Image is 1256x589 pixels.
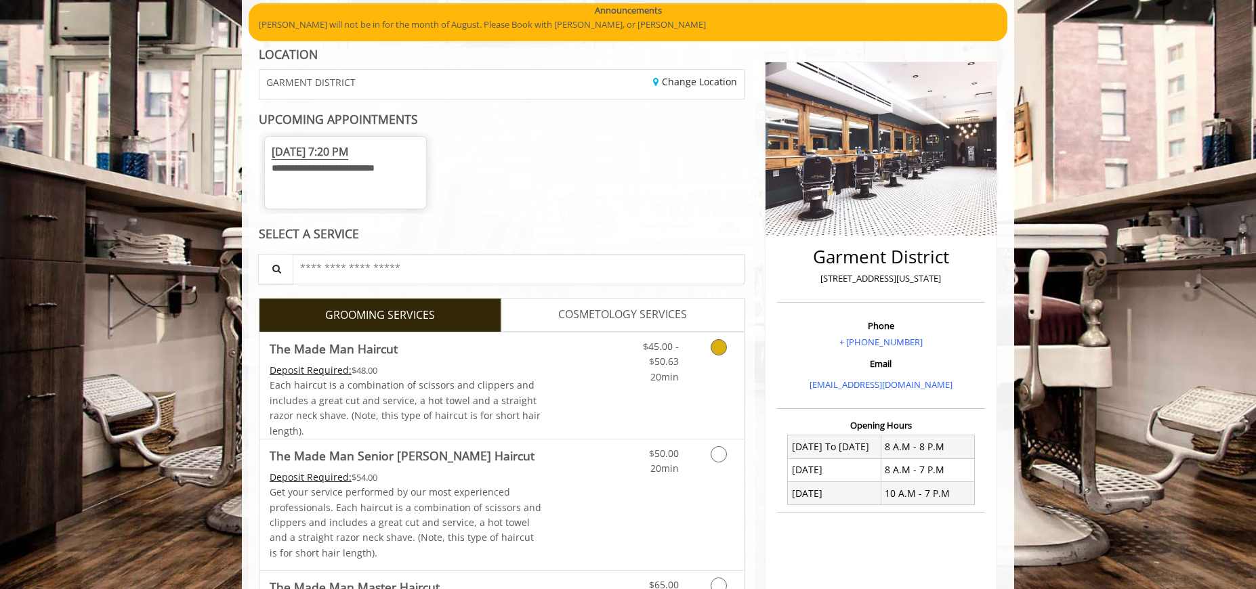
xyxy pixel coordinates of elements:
[259,111,418,127] b: UPCOMING APPOINTMENTS
[270,471,352,483] span: This service needs some Advance to be paid before we block your appointment
[266,77,356,87] span: GARMENT DISTRICT
[270,378,541,437] span: Each haircut is a combination of scissors and clippers and includes a great cut and service, a ho...
[653,75,737,88] a: Change Location
[258,254,293,284] button: Service Search
[558,306,687,324] span: COSMETOLOGY SERVICES
[325,307,435,324] span: GROOMING SERVICES
[881,482,974,505] td: 10 A.M - 7 P.M
[270,339,398,358] b: The Made Man Haircut
[780,359,982,368] h3: Email
[272,144,348,160] span: [DATE] 7:20 PM
[881,458,974,481] td: 8 A.M - 7 P.M
[270,363,542,378] div: $48.00
[595,3,662,18] b: Announcements
[839,336,923,348] a: + [PHONE_NUMBER]
[650,370,679,383] span: 20min
[649,447,679,460] span: $50.00
[270,446,535,465] b: The Made Man Senior [PERSON_NAME] Haircut
[777,420,985,430] h3: Opening Hours
[788,458,881,481] td: [DATE]
[788,482,881,505] td: [DATE]
[643,340,679,368] span: $45.00 - $50.63
[650,462,679,475] span: 20min
[780,247,982,267] h2: Garment District
[270,485,542,561] p: Get your service performed by our most experienced professionals. Each haircut is a combination o...
[780,271,982,286] p: [STREET_ADDRESS][US_STATE]
[270,364,352,376] span: This service needs some Advance to be paid before we block your appointment
[780,321,982,330] h3: Phone
[259,227,745,240] div: SELECT A SERVICE
[259,46,318,62] b: LOCATION
[270,470,542,485] div: $54.00
[259,18,997,32] p: [PERSON_NAME] will not be in for the month of August. Please Book with [PERSON_NAME], or [PERSON_...
[810,378,953,391] a: [EMAIL_ADDRESS][DOMAIN_NAME]
[881,435,974,458] td: 8 A.M - 8 P.M
[788,435,881,458] td: [DATE] To [DATE]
